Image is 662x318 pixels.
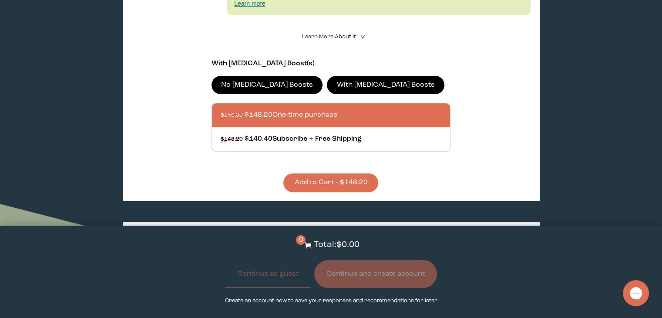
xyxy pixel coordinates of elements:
button: Continue as guest [225,260,311,288]
iframe: Gorgias live chat messenger [618,277,653,309]
button: Continue and create account [314,260,437,288]
label: No [MEDICAL_DATA] Boosts [212,76,323,94]
button: Add to Cart - $148.20 [283,173,378,192]
i: < [358,34,366,39]
p: Create an account now to save your responses and recommendations for later [225,297,437,305]
summary: Learn More About it < [302,33,360,41]
p: With [MEDICAL_DATA] Boost(s) [212,59,451,69]
label: With [MEDICAL_DATA] Boosts [327,76,444,94]
span: 0 [296,235,306,245]
p: Total: $0.00 [313,239,359,251]
span: Learn More About it [302,34,356,40]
